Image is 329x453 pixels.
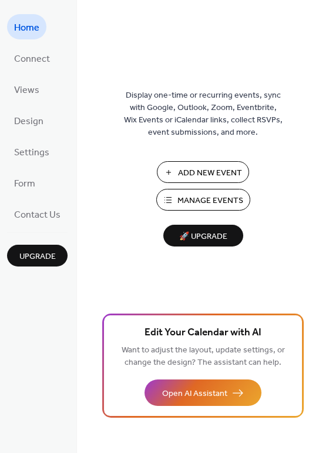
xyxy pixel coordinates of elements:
[7,45,57,71] a: Connect
[156,189,250,211] button: Manage Events
[124,89,283,139] span: Display one-time or recurring events, sync with Google, Outlook, Zoom, Eventbrite, Wix Events or ...
[7,108,51,133] a: Design
[145,379,261,406] button: Open AI Assistant
[14,81,39,99] span: Views
[122,342,285,371] span: Want to adjust the layout, update settings, or change the design? The assistant can help.
[7,139,56,164] a: Settings
[145,325,261,341] span: Edit Your Calendar with AI
[7,76,46,102] a: Views
[19,251,56,263] span: Upgrade
[7,170,42,195] a: Form
[14,112,43,131] span: Design
[178,167,242,179] span: Add New Event
[14,175,35,193] span: Form
[14,50,50,68] span: Connect
[7,201,68,226] a: Contact Us
[157,161,249,183] button: Add New Event
[163,225,243,247] button: 🚀 Upgrade
[170,229,236,245] span: 🚀 Upgrade
[7,245,68,267] button: Upgrade
[177,195,243,207] span: Manage Events
[162,388,227,400] span: Open AI Assistant
[7,14,46,39] a: Home
[14,144,49,162] span: Settings
[14,206,61,224] span: Contact Us
[14,19,39,37] span: Home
